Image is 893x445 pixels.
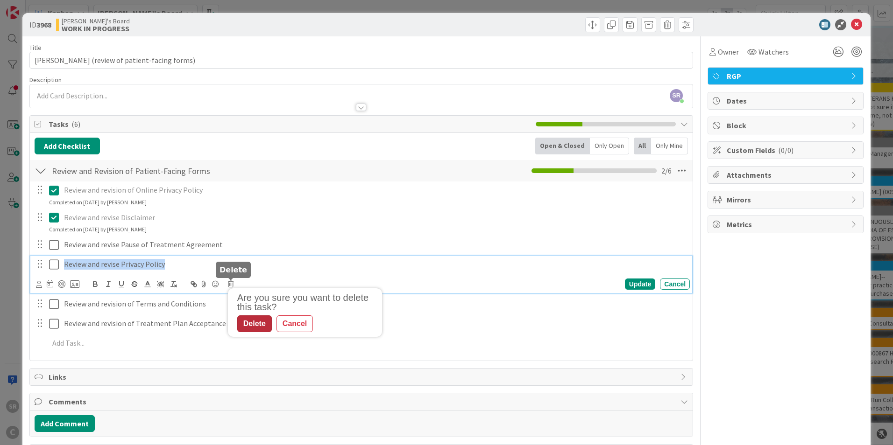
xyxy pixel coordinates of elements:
span: Metrics [727,219,846,230]
span: Mirrors [727,194,846,205]
div: Delete [237,315,272,332]
div: Update [625,278,655,290]
span: ( 6 ) [71,119,80,129]
b: WORK IN PROGRESS [62,25,130,32]
button: Add Checklist [35,138,100,154]
span: Tasks [49,118,531,130]
span: [PERSON_NAME]'s Board [62,17,130,25]
span: Block [727,120,846,131]
div: All [634,138,651,154]
span: ( 0/0 ) [778,146,794,155]
p: Review and revise Pause of Treatment Agreement [64,239,686,250]
span: Owner [718,46,739,57]
span: Attachments [727,169,846,181]
b: 3968 [36,20,51,29]
p: Review and revise Privacy Policy [64,259,686,270]
div: Only Mine [651,138,688,154]
div: Open & Closed [535,138,590,154]
span: ID [29,19,51,30]
span: RGP [727,70,846,82]
h5: Delete [220,265,247,274]
p: Review and revision of Terms and Conditions [64,299,686,309]
input: Add Checklist... [49,162,259,179]
p: Review and revise Disclaimer [64,212,686,223]
p: Review and revision of Treatment Plan Acceptance and Informed Consent [64,318,686,329]
span: Comments [49,396,676,407]
input: type card name here... [29,52,693,69]
div: Cancel [660,278,690,290]
span: SR [670,89,683,102]
div: Completed on [DATE] by [PERSON_NAME] [49,198,147,207]
span: Custom Fields [727,145,846,156]
label: Title [29,43,42,52]
div: Completed on [DATE] by [PERSON_NAME] [49,225,147,234]
span: 2 / 6 [661,165,672,176]
button: Add Comment [35,415,95,432]
span: Links [49,371,676,382]
div: Are you sure you want to delete this task? [237,293,377,312]
span: Dates [727,95,846,106]
div: Cancel [276,315,313,332]
p: Review and revision of Online Privacy Policy [64,185,686,195]
div: Only Open [590,138,629,154]
span: Watchers [758,46,789,57]
span: Description [29,76,62,84]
